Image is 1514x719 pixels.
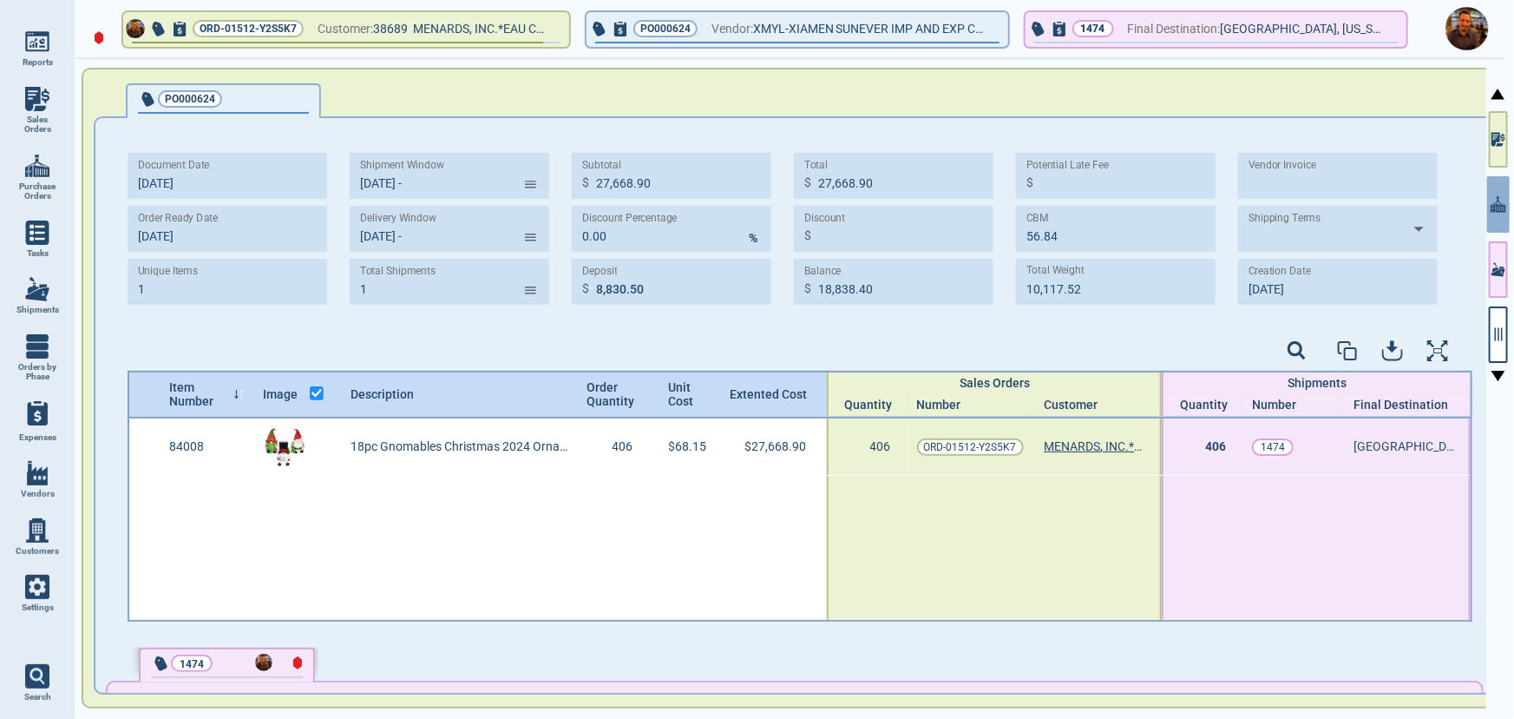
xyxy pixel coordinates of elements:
[730,387,803,401] span: Extented Cost
[804,174,811,192] p: $
[1026,159,1109,172] label: Potential Late Fee
[24,692,51,703] span: Search
[753,18,986,40] span: XMYL-XIAMEN SUNEVER IMP AND EXP CO LTD
[1288,376,1347,390] span: Shipments
[318,18,373,40] span: Customer:
[917,439,1024,456] a: ORD-01512-Y2S5K7
[1026,12,1406,47] button: 1474Final Destination:[GEOGRAPHIC_DATA], [US_STATE]
[25,154,49,178] img: menu_icon
[917,398,961,412] span: Number
[640,20,691,37] span: PO000624
[1249,212,1321,225] label: Shipping Terms
[1081,20,1105,37] p: 1474
[1249,265,1311,278] label: Creation Date
[749,229,757,247] p: %
[587,12,1008,47] button: PO000624Vendor:XMYL-XIAMEN SUNEVER IMP AND EXP CO LTD
[16,305,59,315] span: Shipments
[25,221,49,245] img: menu_icon
[1044,398,1098,412] span: Customer
[16,546,59,557] span: Customers
[14,181,61,201] span: Purchase Orders
[200,20,297,37] span: ORD-01512-Y2S5K7
[1445,7,1489,50] img: Avatar
[138,159,210,172] label: Document Date
[25,87,49,111] img: menu_icon
[25,518,49,543] img: menu_icon
[804,159,828,172] label: Total
[25,461,49,485] img: menu_icon
[1261,439,1285,456] p: 1474
[582,212,678,225] label: Discount Percentage
[870,439,891,453] span: 406
[360,212,436,225] label: Delivery Window
[373,18,413,40] span: 38689
[1026,212,1049,225] label: CBM
[733,419,827,475] div: $27,668.90
[27,248,49,259] span: Tasks
[1205,439,1226,453] span: 406
[123,12,569,47] button: AvatarORD-01512-Y2S5K7Customer:38689 MENARDS, INC.*EAU CLAIRE
[711,18,753,40] span: Vendor:
[1238,259,1427,305] input: MM/DD/YY
[360,265,436,278] label: Total Shipments
[1026,264,1085,277] label: Total Weight
[19,432,56,443] span: Expenses
[25,334,49,359] img: menu_icon
[126,19,145,38] img: Avatar
[128,153,317,199] input: MM/DD/YY
[1249,159,1316,172] label: Vendor Invoice
[804,265,842,278] label: Balance
[804,227,811,245] p: $
[160,419,253,475] div: 84008
[413,22,569,36] span: MENARDS, INC.*EAU CLAIRE
[263,425,306,469] img: 84008Img
[669,439,707,453] span: $68.15
[1180,398,1234,412] span: Quantity
[1353,439,1459,453] span: [GEOGRAPHIC_DATA], [US_STATE]
[21,489,55,499] span: Vendors
[1128,18,1221,40] span: Final Destination:
[138,212,218,225] label: Order Ready Date
[14,115,61,135] span: Sales Orders
[1252,439,1294,456] a: 1474
[804,212,845,225] label: Discount
[669,380,709,408] span: Unit Cost
[845,398,899,412] span: Quantity
[169,380,229,408] span: Item Number
[1353,398,1448,412] span: Final Destination
[613,439,633,453] span: 406
[25,277,49,301] img: menu_icon
[22,603,54,613] span: Settings
[165,90,215,108] span: PO000624
[25,575,49,599] img: menu_icon
[1252,398,1296,412] span: Number
[360,159,444,172] label: Shipment Window
[587,380,635,408] span: Order Quantity
[582,159,621,172] label: Subtotal
[138,265,198,278] label: Unique Items
[14,362,61,382] span: Orders by Phase
[292,656,303,670] img: LateIcon
[1026,174,1033,192] p: $
[924,439,1017,456] span: ORD-01512-Y2S5K7
[324,475,423,489] span: Total Customers: 1
[25,30,49,54] img: menu_icon
[263,387,298,401] span: Image
[1221,18,1385,40] span: [GEOGRAPHIC_DATA], [US_STATE]
[351,439,576,453] span: 18pc Gnomables Christmas 2024 Ornament [PERSON_NAME], St. Nic, Snowman [PERSON_NAME] Asst
[804,280,811,298] p: $
[23,57,53,68] span: Reports
[582,265,618,278] label: Deposit
[180,656,204,673] p: 1474
[255,654,272,671] img: Avatar
[128,206,317,252] input: MM/DD/YY
[94,30,104,45] img: diamond
[582,280,589,298] p: $
[1044,439,1148,453] a: MENARDS, INC.*EAU CLAIRE
[960,376,1030,390] span: Sales Orders
[582,174,589,192] p: $
[351,387,414,401] span: Description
